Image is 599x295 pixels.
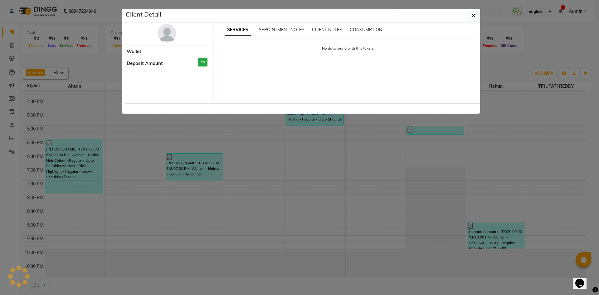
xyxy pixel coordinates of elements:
span: Deposit Amount [127,60,163,67]
iframe: chat widget [573,270,593,289]
span: Wallet [127,48,141,55]
span: APPOINTMENT NOTES [258,27,304,32]
img: avatar [158,24,176,43]
span: CONSUMPTION [350,27,382,32]
h3: ₹0 [198,58,207,67]
h5: Client Detail [126,10,161,19]
span: CLIENT NOTES [312,27,342,32]
p: No data found with this token. [223,46,473,51]
span: SERVICES [225,24,251,36]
